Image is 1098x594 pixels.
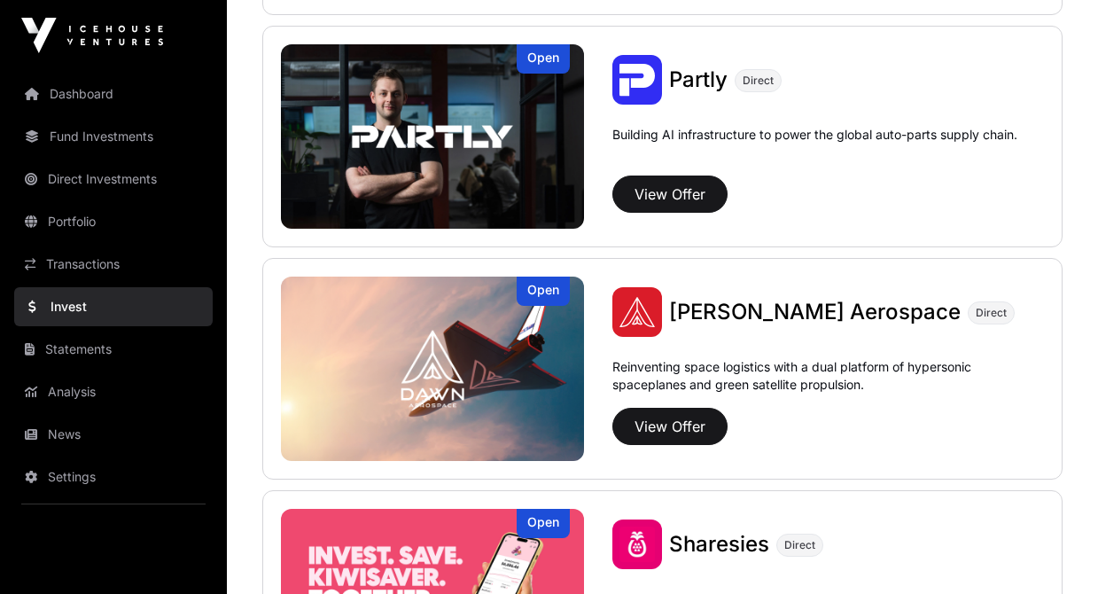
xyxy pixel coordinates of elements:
img: Sharesies [612,520,662,569]
a: Direct Investments [14,160,213,199]
img: Partly [612,55,662,105]
a: Dashboard [14,74,213,113]
a: News [14,415,213,454]
a: Dawn AerospaceOpen [281,277,584,461]
span: Direct [743,74,774,88]
a: Sharesies [669,530,769,559]
span: Direct [976,306,1007,320]
a: Partly [669,66,728,94]
a: PartlyOpen [281,44,584,229]
iframe: Chat Widget [1009,509,1098,594]
p: Reinventing space logistics with a dual platform of hypersonic spaceplanes and green satellite pr... [612,358,1044,401]
a: Statements [14,330,213,369]
a: Analysis [14,372,213,411]
a: Transactions [14,245,213,284]
div: Open [517,509,570,538]
img: Dawn Aerospace [612,287,662,337]
span: Partly [669,66,728,92]
span: [PERSON_NAME] Aerospace [669,299,961,324]
img: Partly [281,44,584,229]
div: Open [517,277,570,306]
a: Settings [14,457,213,496]
span: Sharesies [669,531,769,557]
a: Fund Investments [14,117,213,156]
span: Direct [784,538,815,552]
p: Building AI infrastructure to power the global auto-parts supply chain. [612,126,1017,168]
a: Invest [14,287,213,326]
img: Icehouse Ventures Logo [21,18,163,53]
button: View Offer [612,408,728,445]
button: View Offer [612,176,728,213]
img: Dawn Aerospace [281,277,584,461]
a: [PERSON_NAME] Aerospace [669,298,961,326]
div: Open [517,44,570,74]
a: Portfolio [14,202,213,241]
